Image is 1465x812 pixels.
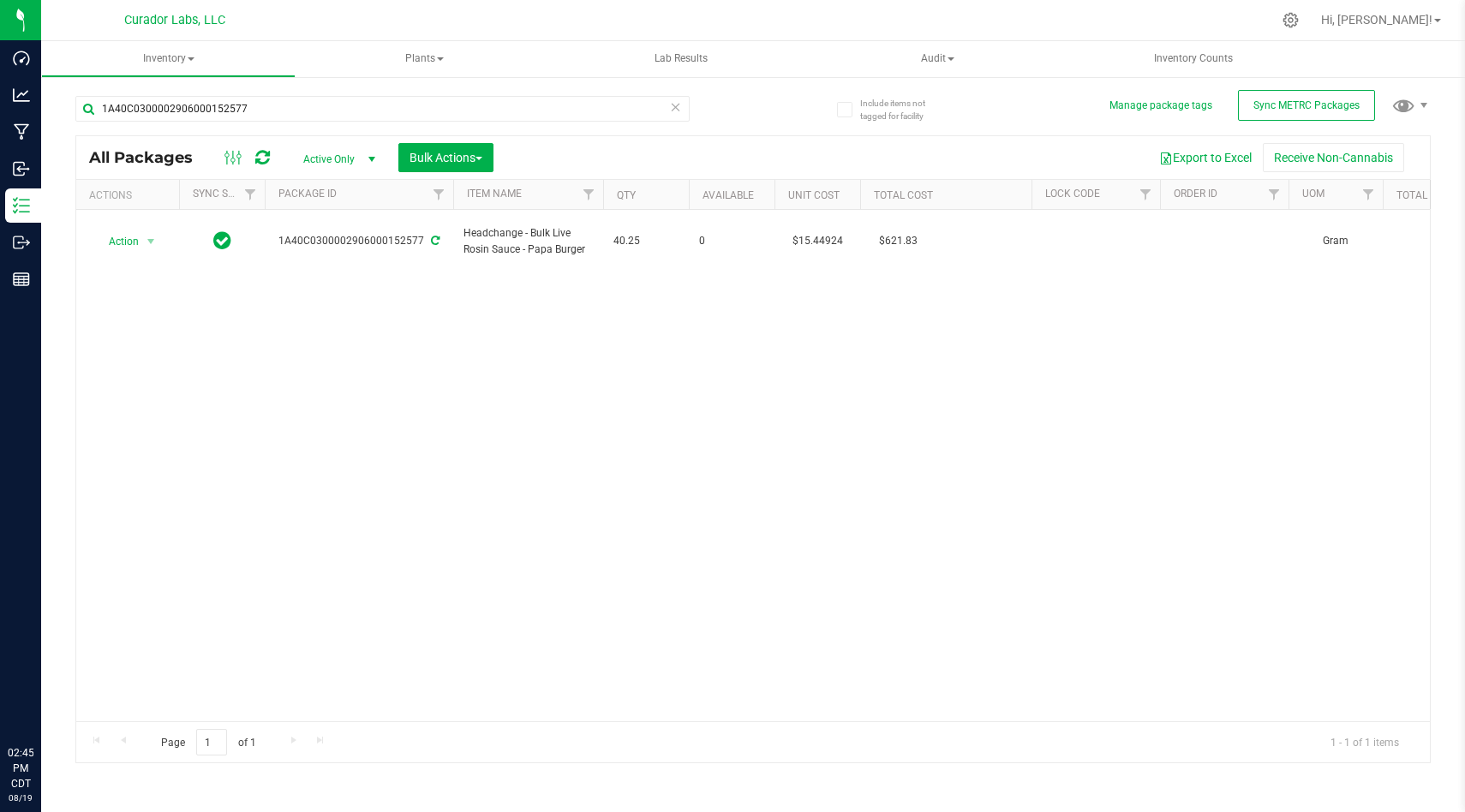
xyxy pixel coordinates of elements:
[398,143,493,172] button: Bulk Actions
[1302,188,1324,200] a: UOM
[703,189,754,201] a: Available
[297,41,552,77] a: Plants
[575,180,603,209] a: Filter
[17,675,69,726] iframe: Resource center
[463,225,593,258] span: Headchange - Bulk Live Rosin Sauce - Papa Burger
[788,189,840,201] a: Unit Cost
[467,188,522,200] a: Item Name
[13,123,30,140] inline-svg: Manufacturing
[13,160,30,177] inline-svg: Inbound
[1174,188,1217,200] a: Order Id
[262,233,456,249] div: 1A40C0300002906000152577
[13,271,30,288] inline-svg: Reports
[874,189,933,201] a: Total Cost
[13,87,30,104] inline-svg: Analytics
[13,50,30,67] inline-svg: Dashboard
[42,42,295,76] span: Inventory
[193,188,259,200] a: Sync Status
[1354,180,1383,209] a: Filter
[670,96,682,118] span: Clear
[196,729,227,755] input: 1
[1299,233,1372,249] span: Gram
[1280,12,1301,28] div: Manage settings
[1131,51,1256,66] span: Inventory Counts
[631,51,731,66] span: Lab Results
[89,148,210,167] span: All Packages
[236,180,265,209] a: Filter
[860,97,946,122] span: Include items not tagged for facility
[425,180,453,209] a: Filter
[1396,189,1458,201] a: Total THC%
[1263,143,1404,172] button: Receive Non-Cannabis
[13,197,30,214] inline-svg: Inventory
[428,235,439,247] span: Sync from Compliance System
[1321,13,1432,27] span: Hi, [PERSON_NAME]!
[1260,180,1289,209] a: Filter
[213,229,231,253] span: In Sync
[93,230,140,254] span: Action
[89,189,172,201] div: Actions
[146,729,270,755] span: Page of 1
[124,13,225,27] span: Curador Labs, LLC
[75,96,690,122] input: Search Package ID, Item Name, SKU, Lot or Part Number...
[51,672,71,693] iframe: Resource center unread badge
[8,745,33,791] p: 02:45 PM CDT
[410,151,482,164] span: Bulk Actions
[1067,41,1321,77] a: Inventory Counts
[141,230,162,254] span: select
[1132,180,1160,209] a: Filter
[1148,143,1263,172] button: Export to Excel
[41,41,296,77] a: Inventory
[1317,729,1413,755] span: 1 - 1 of 1 items
[1045,188,1100,200] a: Lock Code
[810,41,1064,77] a: Audit
[870,229,926,254] span: $621.83
[8,791,33,804] p: 08/19
[617,189,636,201] a: Qty
[1253,99,1360,111] span: Sync METRC Packages
[13,234,30,251] inline-svg: Outbound
[278,188,337,200] a: Package ID
[553,41,808,77] a: Lab Results
[613,233,679,249] span: 40.25
[1109,99,1212,113] button: Manage package tags
[298,42,551,76] span: Plants
[1238,90,1375,121] button: Sync METRC Packages
[699,233,764,249] span: 0
[774,210,860,273] td: $15.44924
